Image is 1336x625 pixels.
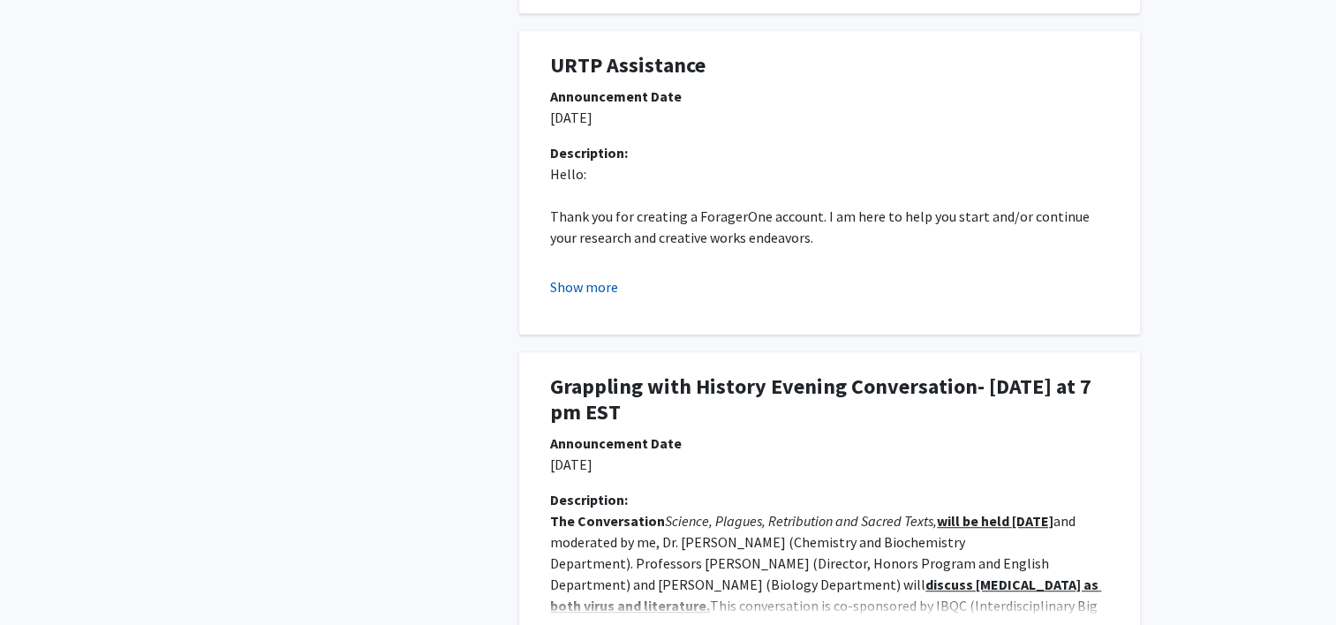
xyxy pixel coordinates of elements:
iframe: Chat [13,546,75,612]
h1: URTP Assistance [550,53,1109,79]
p: [DATE] [550,454,1109,475]
p: [DATE] [550,107,1109,128]
strong: The Conversation [550,512,665,530]
h1: Grappling with History Evening Conversation- [DATE] at 7 pm EST [550,374,1109,425]
div: Description: [550,489,1109,510]
div: Description: [550,142,1109,163]
div: Announcement Date [550,86,1109,107]
button: Show more [550,276,618,297]
u: discuss [MEDICAL_DATA] as both virus and literature. [550,576,1101,614]
p: Hello: [550,163,1109,184]
u: will be held [DATE] [937,512,1053,530]
p: Thank you for creating a ForagerOne account. I am here to help you start and/or continue your res... [550,206,1109,248]
div: Announcement Date [550,433,1109,454]
em: Science, Plagues, Retribution and Sacred Texts, [665,512,937,530]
